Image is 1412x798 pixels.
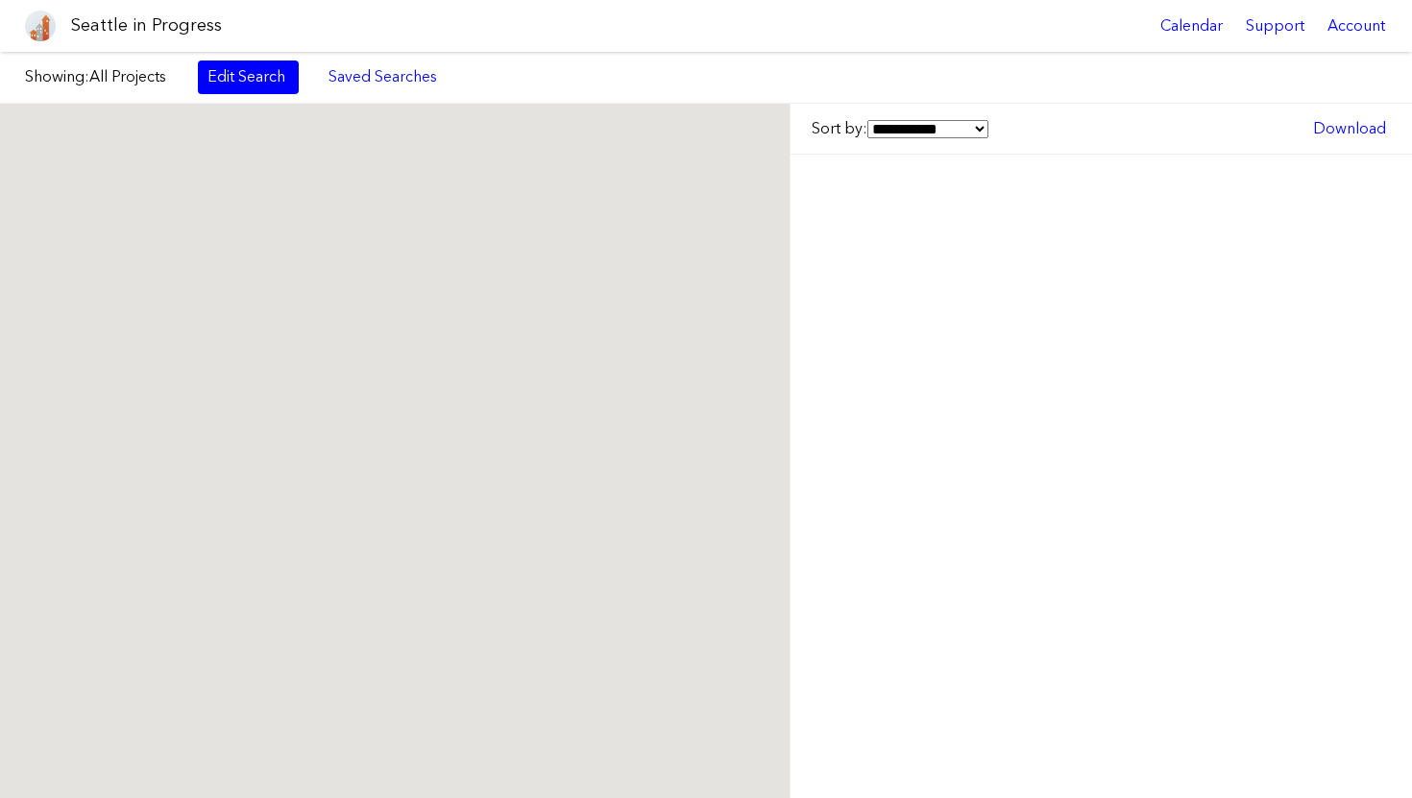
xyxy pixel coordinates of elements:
[71,13,222,37] h1: Seattle in Progress
[867,120,988,138] select: Sort by:
[812,118,988,139] label: Sort by:
[25,66,179,87] label: Showing:
[89,67,166,85] span: All Projects
[198,60,299,93] a: Edit Search
[25,11,56,41] img: favicon-96x96.png
[1303,112,1396,145] a: Download
[318,60,448,93] a: Saved Searches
